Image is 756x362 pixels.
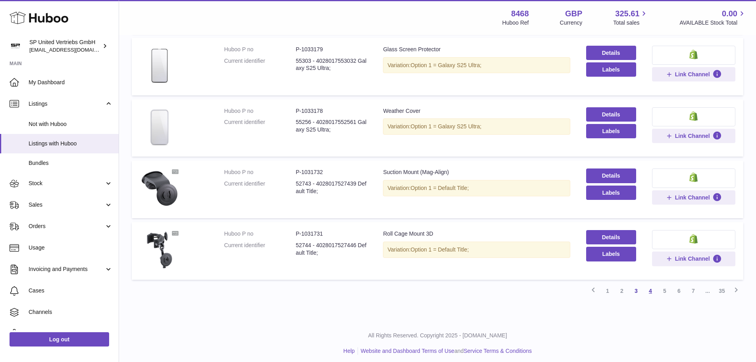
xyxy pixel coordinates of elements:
p: All Rights Reserved. Copyright 2025 - [DOMAIN_NAME] [125,332,750,339]
span: Option 1 = Galaxy S25 Ultra; [411,62,482,68]
li: and [358,347,532,355]
span: Link Channel [675,194,710,201]
strong: GBP [565,8,582,19]
dt: Current identifier [224,57,296,72]
span: Channels [29,308,113,316]
img: shopify-small.png [689,172,698,182]
a: 35 [715,284,729,298]
img: shopify-small.png [689,234,698,244]
div: Variation: [383,242,570,258]
button: Labels [586,124,636,138]
span: Sales [29,201,104,209]
dt: Huboo P no [224,46,296,53]
button: Link Channel [652,190,735,205]
a: 5 [658,284,672,298]
a: Details [586,168,636,183]
dt: Current identifier [224,118,296,134]
div: Roll Cage Mount 3D [383,230,570,238]
a: Details [586,230,636,244]
div: SP United Vertriebs GmbH [29,39,101,54]
span: Usage [29,244,113,252]
img: Roll Cage Mount 3D [140,230,179,270]
span: 325.61 [615,8,639,19]
dd: P-1033178 [296,107,367,115]
span: Option 1 = Default Title; [411,246,469,253]
a: 4 [643,284,658,298]
img: shopify-small.png [689,50,698,59]
div: Variation: [383,180,570,196]
dd: P-1031732 [296,168,367,176]
img: internalAdmin-8468@internal.huboo.com [10,40,21,52]
button: Link Channel [652,129,735,143]
span: AVAILABLE Stock Total [679,19,746,27]
span: My Dashboard [29,79,113,86]
span: Option 1 = Galaxy S25 Ultra; [411,123,482,130]
a: 3 [629,284,643,298]
span: Invoicing and Payments [29,265,104,273]
dd: P-1033179 [296,46,367,53]
div: Weather Cover [383,107,570,115]
dt: Huboo P no [224,107,296,115]
dd: 52743 - 4028017527439 Default Title; [296,180,367,195]
div: Currency [560,19,583,27]
img: Suction Mount (Mag-Align) [140,168,179,208]
a: Service Terms & Conditions [464,348,532,354]
span: Total sales [613,19,648,27]
a: 7 [686,284,700,298]
span: Stock [29,180,104,187]
span: Orders [29,223,104,230]
span: Link Channel [675,71,710,78]
strong: 8468 [511,8,529,19]
span: [EMAIL_ADDRESS][DOMAIN_NAME] [29,46,117,53]
button: Link Channel [652,252,735,266]
dd: 55256 - 4028017552561 Galaxy S25 Ultra; [296,118,367,134]
span: Listings with Huboo [29,140,113,147]
a: Log out [10,332,109,347]
span: Listings [29,100,104,108]
a: Help [343,348,355,354]
span: Link Channel [675,255,710,262]
div: Glass Screen Protector [383,46,570,53]
img: Glass Screen Protector [140,46,179,85]
span: 0.00 [722,8,737,19]
dt: Huboo P no [224,230,296,238]
a: 6 [672,284,686,298]
span: Bundles [29,159,113,167]
a: 0.00 AVAILABLE Stock Total [679,8,746,27]
a: 1 [600,284,615,298]
a: 325.61 Total sales [613,8,648,27]
img: Weather Cover [140,107,179,147]
span: ... [700,284,715,298]
dd: 52744 - 4028017527446 Default Title; [296,242,367,257]
dd: P-1031731 [296,230,367,238]
button: Labels [586,247,636,261]
a: Details [586,46,636,60]
button: Labels [586,186,636,200]
dt: Huboo P no [224,168,296,176]
a: Details [586,107,636,122]
a: 2 [615,284,629,298]
button: Link Channel [652,67,735,81]
span: Option 1 = Default Title; [411,185,469,191]
a: Website and Dashboard Terms of Use [361,348,454,354]
div: Variation: [383,118,570,135]
div: Suction Mount (Mag-Align) [383,168,570,176]
span: Link Channel [675,132,710,139]
div: Huboo Ref [502,19,529,27]
dd: 55303 - 4028017553032 Galaxy S25 Ultra; [296,57,367,72]
button: Labels [586,62,636,77]
span: Cases [29,287,113,294]
div: Variation: [383,57,570,74]
img: shopify-small.png [689,111,698,121]
dt: Current identifier [224,242,296,257]
span: Settings [29,330,113,337]
span: Not with Huboo [29,120,113,128]
dt: Current identifier [224,180,296,195]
